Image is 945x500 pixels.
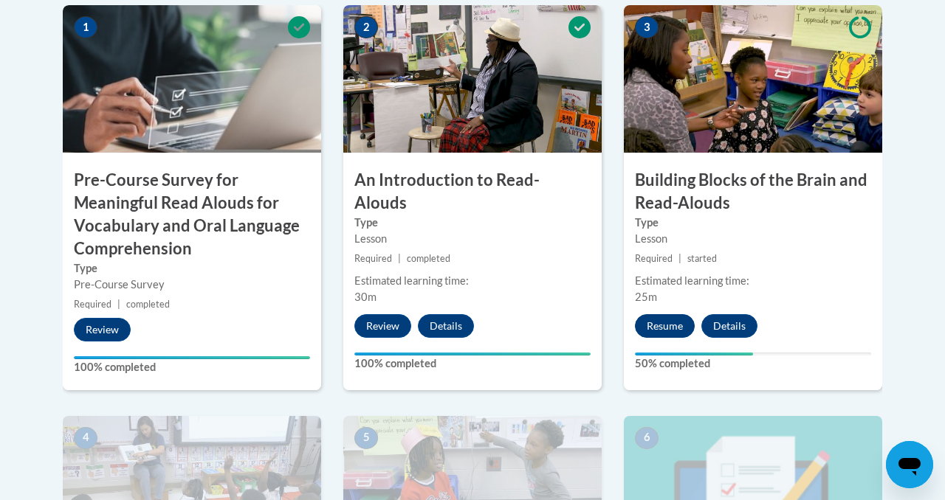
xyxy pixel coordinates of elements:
[624,5,882,153] img: Course Image
[74,277,310,293] div: Pre-Course Survey
[624,169,882,215] h3: Building Blocks of the Brain and Read-Alouds
[117,299,120,310] span: |
[635,16,659,38] span: 3
[74,318,131,341] button: Review
[354,16,378,38] span: 2
[354,215,591,231] label: Type
[343,169,602,215] h3: An Introduction to Read-Alouds
[126,299,170,310] span: completed
[354,427,378,449] span: 5
[635,273,871,289] div: Estimated learning time:
[343,5,602,153] img: Course Image
[635,215,871,231] label: Type
[635,253,673,264] span: Required
[886,441,933,488] iframe: Button to launch messaging window
[74,359,310,375] label: 100% completed
[354,353,591,355] div: Your progress
[74,260,310,277] label: Type
[354,253,392,264] span: Required
[63,5,321,153] img: Course Image
[678,253,681,264] span: |
[418,314,474,338] button: Details
[74,356,310,359] div: Your progress
[74,427,97,449] span: 4
[74,299,111,310] span: Required
[354,273,591,289] div: Estimated learning time:
[354,355,591,372] label: 100% completed
[635,427,659,449] span: 6
[63,169,321,260] h3: Pre-Course Survey for Meaningful Read Alouds for Vocabulary and Oral Language Comprehension
[74,16,97,38] span: 1
[398,253,401,264] span: |
[635,353,753,355] div: Your progress
[635,355,871,372] label: 50% completed
[354,291,377,303] span: 30m
[635,314,695,338] button: Resume
[701,314,757,338] button: Details
[354,314,411,338] button: Review
[635,291,657,303] span: 25m
[354,231,591,247] div: Lesson
[407,253,450,264] span: completed
[687,253,717,264] span: started
[635,231,871,247] div: Lesson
